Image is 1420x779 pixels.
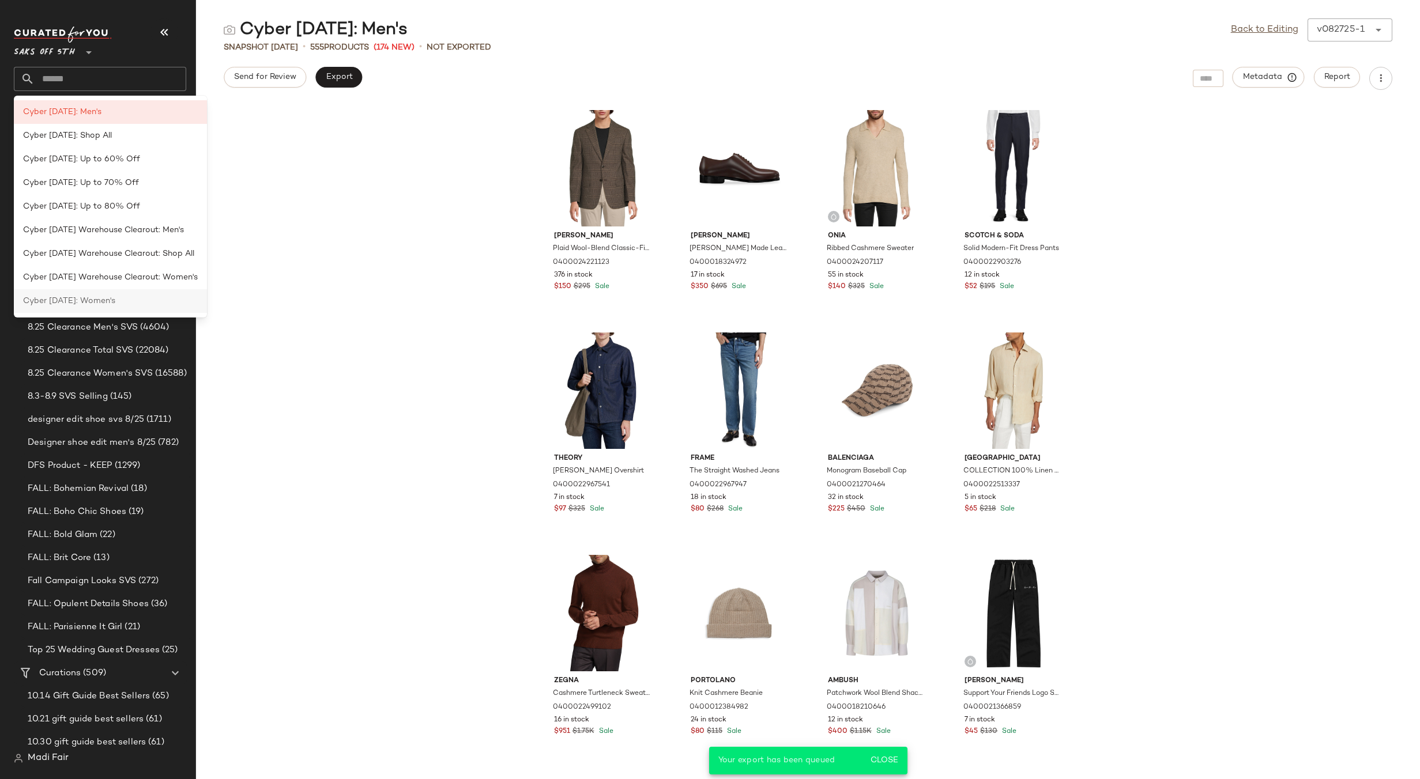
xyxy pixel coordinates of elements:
[718,756,835,765] span: Your export has been queued
[998,505,1015,513] span: Sale
[980,282,995,292] span: $195
[707,504,724,515] span: $268
[597,728,613,735] span: Sale
[828,504,845,515] span: $225
[545,555,661,671] img: 0400022499102_RED
[963,244,1059,254] span: Solid Modern-Fit Dress Pants
[39,160,115,173] span: Global Clipboards
[1231,23,1298,37] a: Back to Editing
[691,282,709,292] span: $350
[28,321,138,334] span: 8.25 Clearance Men's SVS
[133,344,168,357] span: (22084)
[707,727,722,737] span: $115
[28,528,97,542] span: FALL: Bold Glam
[146,736,164,749] span: (61)
[955,110,1071,226] img: 0400022903276_NAVY
[28,482,129,496] span: FALL: Bohemian Revival
[28,275,112,288] span: 8.1 NEW DFS -KEEP
[955,555,1071,671] img: 0400021366859_BLACK
[28,298,124,311] span: 8.25-8.29 AM Newness
[553,480,610,490] span: 0400022967541
[138,321,169,334] span: (4604)
[848,282,865,292] span: $325
[136,574,159,588] span: (272)
[28,736,146,749] span: 10.30 gift guide best sellers
[568,504,585,515] span: $325
[553,466,644,477] span: [PERSON_NAME] Overshirt
[963,702,1021,713] span: 0400021366859
[28,644,160,657] span: Top 25 Wedding Guest Dresses
[1233,67,1305,88] button: Metadata
[315,67,362,88] button: Export
[997,283,1014,290] span: Sale
[691,493,726,503] span: 18 in stock
[545,332,661,449] img: 0400022967541_RINSEDINDIGO
[593,283,609,290] span: Sale
[965,270,1000,281] span: 12 in stock
[28,598,149,611] span: FALL: Opulent Details Shoes
[869,756,898,765] span: Close
[149,598,168,611] span: (36)
[965,727,978,737] span: $45
[28,229,117,242] span: 8.17-8.23 SVS Selling
[691,504,705,515] span: $80
[554,504,566,515] span: $97
[963,480,1020,490] span: 0400022513337
[554,727,570,737] span: $951
[91,551,110,565] span: (13)
[129,482,147,496] span: (18)
[965,715,995,725] span: 7 in stock
[28,252,123,265] span: 8.18-8.22 AM Newness
[28,751,69,765] span: Madi Fair
[955,332,1071,449] img: 0400022513337_CREAM
[554,282,571,292] span: $150
[828,453,925,464] span: Balenciaga
[691,231,788,241] span: [PERSON_NAME]
[126,505,144,519] span: (19)
[850,727,872,737] span: $1.15K
[123,252,151,265] span: (2577)
[681,332,797,449] img: 0400022967947_BLUEGOLD
[691,715,726,725] span: 24 in stock
[28,459,112,472] span: DFS Product - KEEP
[1242,72,1295,82] span: Metadata
[419,40,422,54] span: •
[980,727,997,737] span: $130
[28,413,144,426] span: designer edit shoe svs 8/25
[828,676,925,686] span: Ambush
[847,504,865,515] span: $450
[690,480,747,490] span: 0400022967947
[28,713,144,726] span: 10.21 gift guide best sellers
[553,244,650,254] span: Plaid Wool-Blend Classic-Fit Sport Coat
[828,231,925,241] span: Onia
[828,727,848,737] span: $400
[115,160,133,173] span: (21)
[963,466,1061,477] span: COLLECTION 100% Linen Button-Front Shirt
[819,110,935,226] img: 0400024207117_STONE
[1000,728,1016,735] span: Sale
[828,493,864,503] span: 32 in stock
[28,574,136,588] span: Fall Campaign Looks SVS
[965,676,1062,686] span: [PERSON_NAME]
[233,73,296,82] span: Send for Review
[681,110,797,226] img: 0400018324972_DARKBROWN
[690,466,779,477] span: The Straight Washed Jeans
[965,453,1062,464] span: [GEOGRAPHIC_DATA]
[827,702,886,713] span: 0400018210646
[14,27,112,43] img: cfy_white_logo.C9jOOHJF.svg
[828,715,863,725] span: 12 in stock
[150,690,169,703] span: (65)
[965,282,977,292] span: $52
[28,344,133,357] span: 8.25 Clearance Total SVS
[691,727,705,737] span: $80
[28,183,152,196] span: 2024 Holiday GG Best Sellers
[28,621,122,634] span: FALL: Parisienne It Girl
[14,39,75,60] span: Saks OFF 5TH
[108,390,132,403] span: (145)
[39,667,81,680] span: Curations
[28,690,150,703] span: 10.14 Gift Guide Best Sellers
[828,282,846,292] span: $140
[152,183,182,196] span: (1056)
[691,453,788,464] span: Frame
[690,702,748,713] span: 0400012384982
